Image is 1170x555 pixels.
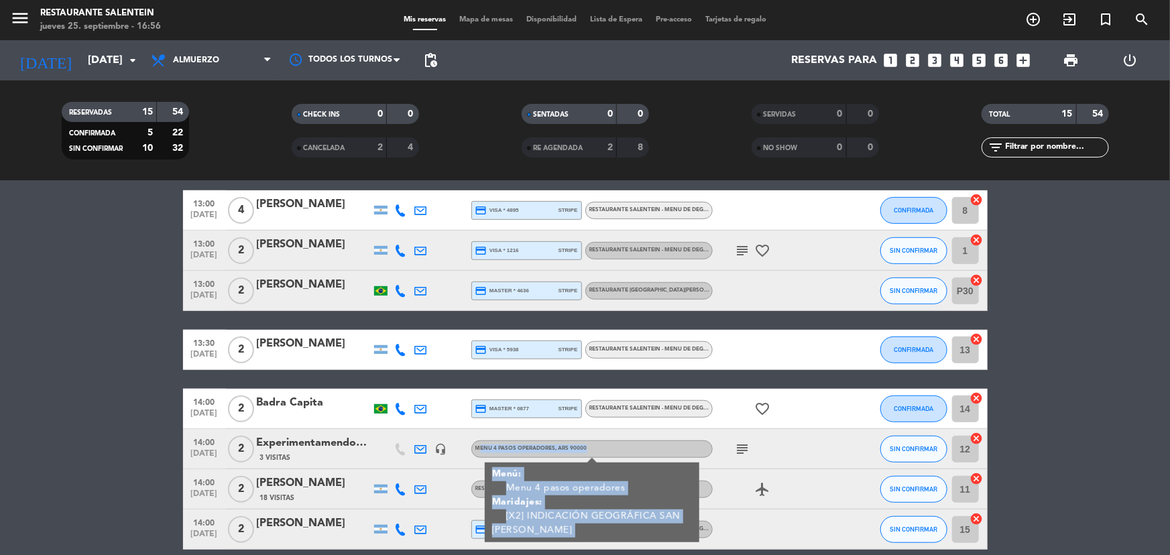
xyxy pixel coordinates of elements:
span: 2 [228,436,254,462]
i: filter_list [988,139,1004,156]
span: 13:00 [188,275,221,291]
span: 2 [228,237,254,264]
span: stripe [559,286,578,295]
span: CONFIRMADA [894,346,933,353]
span: 4 [228,197,254,224]
span: , ARS 90000 [556,446,587,451]
span: visa * 1782 [475,523,519,536]
span: CHECK INS [304,111,341,118]
span: 2 [228,476,254,503]
span: 13:00 [188,235,221,251]
strong: 0 [837,143,843,152]
i: add_circle_outline [1025,11,1041,27]
span: visa * 1216 [475,245,519,257]
span: Pre-acceso [649,16,699,23]
span: RESTAURANTE [GEOGRAPHIC_DATA][PERSON_NAME] ([PERSON_NAME] Salentein) - Menú de Pasos [589,288,864,293]
span: SIN CONFIRMAR [890,485,937,493]
span: 14:00 [188,514,221,530]
strong: 0 [377,109,383,119]
div: [PERSON_NAME] [257,276,371,294]
i: credit_card [475,245,487,257]
i: menu [10,8,30,28]
div: Experimentamendozatour [257,434,371,452]
strong: 0 [638,109,646,119]
span: CONFIRMADA [894,206,933,214]
div: [PERSON_NAME] [257,196,371,213]
strong: 2 [607,143,613,152]
i: credit_card [475,204,487,217]
span: 2 [228,516,254,543]
span: RE AGENDADA [534,145,583,151]
span: 2 [228,277,254,304]
span: stripe [559,206,578,214]
div: Badra Capita [257,394,371,412]
input: Filtrar por nombre... [1004,140,1108,155]
button: SIN CONFIRMAR [880,476,947,503]
i: subject [735,441,751,457]
i: favorite_border [755,401,771,417]
strong: 54 [1092,109,1106,119]
span: TOTAL [990,111,1010,118]
i: looks_3 [926,52,943,69]
i: cancel [970,273,984,287]
strong: 15 [142,107,153,117]
i: looks_one [882,52,899,69]
strong: 4 [408,143,416,152]
span: SIN CONFIRMAR [70,145,123,152]
i: credit_card [475,344,487,356]
i: looks_6 [992,52,1010,69]
i: airplanemode_active [755,481,771,497]
div: Menu 4 pasos operadores [506,481,692,495]
span: Menu 4 pasos operadores [475,446,587,451]
div: [PERSON_NAME] [257,515,371,532]
strong: 32 [172,143,186,153]
button: CONFIRMADA [880,395,947,422]
button: CONFIRMADA [880,336,947,363]
span: CONFIRMADA [894,405,933,412]
i: looks_two [904,52,921,69]
button: CONFIRMADA [880,197,947,224]
span: RESTAURANTE SALENTEIN - Menu de Degustación 7 pasos [589,207,788,212]
span: [DATE] [188,449,221,465]
span: SIN CONFIRMAR [890,526,937,533]
div: LOG OUT [1101,40,1160,80]
i: power_settings_new [1122,52,1138,68]
span: stripe [559,404,578,413]
strong: 0 [607,109,613,119]
strong: 54 [172,107,186,117]
i: credit_card [475,403,487,415]
strong: 22 [172,128,186,137]
i: cancel [970,391,984,405]
div: Maridajes: [491,495,692,509]
span: RESTAURANTE SALENTEIN - Menu de Degustación 7 pasos [589,406,756,411]
strong: 0 [837,109,843,119]
span: RESTAURANTE SALENTEIN - Menu de Degustación 7 pasos [589,247,756,253]
button: SIN CONFIRMAR [880,436,947,462]
span: 18 Visitas [260,493,295,503]
div: Restaurante Salentein [40,7,161,20]
span: visa * 4895 [475,204,519,217]
span: Reservas para [791,54,877,67]
div: [PERSON_NAME] [257,335,371,353]
strong: 5 [148,128,153,137]
span: [DATE] [188,291,221,306]
span: 2 [228,336,254,363]
span: Almuerzo [173,56,219,65]
i: looks_4 [948,52,966,69]
strong: 0 [868,143,876,152]
strong: 10 [142,143,153,153]
span: SIN CONFIRMAR [890,445,937,452]
span: [DATE] [188,530,221,545]
span: 14:00 [188,434,221,449]
strong: 0 [868,109,876,119]
span: [DATE] [188,489,221,505]
i: cancel [970,193,984,206]
i: subject [735,243,751,259]
i: cancel [970,512,984,526]
span: [DATE] [188,409,221,424]
span: pending_actions [422,52,438,68]
span: CANCELADA [304,145,345,151]
i: turned_in_not [1098,11,1114,27]
button: SIN CONFIRMAR [880,237,947,264]
span: 13:30 [188,334,221,350]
